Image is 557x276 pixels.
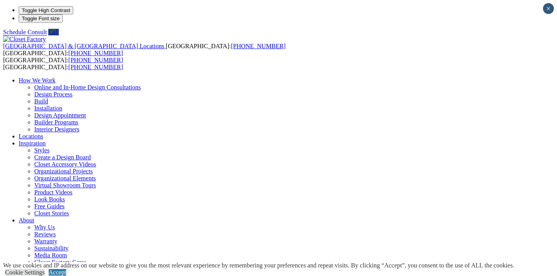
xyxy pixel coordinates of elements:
a: [PHONE_NUMBER] [69,64,123,70]
a: Cookie Settings [5,269,45,276]
a: [PHONE_NUMBER] [69,57,123,63]
a: Why Us [34,224,55,231]
a: Create a Design Board [34,154,91,161]
a: Closet Factory Cares [34,259,86,266]
span: [GEOGRAPHIC_DATA]: [GEOGRAPHIC_DATA]: [3,43,286,56]
a: Warranty [34,238,57,245]
a: Free Guides [34,203,65,210]
a: Call [48,29,59,35]
a: About [19,217,34,224]
a: Product Videos [34,189,72,196]
a: Builder Programs [34,119,78,126]
a: Interior Designers [34,126,79,133]
a: [GEOGRAPHIC_DATA] & [GEOGRAPHIC_DATA] Locations [3,43,166,49]
a: Look Books [34,196,65,203]
button: Toggle High Contrast [19,6,73,14]
a: Build [34,98,48,105]
span: Toggle High Contrast [22,7,70,13]
a: Sustainability [34,245,69,252]
div: We use cookies and IP address on our website to give you the most relevant experience by remember... [3,262,514,269]
a: How We Work [19,77,56,84]
a: Design Appointment [34,112,86,119]
a: Schedule Consult [3,29,47,35]
span: [GEOGRAPHIC_DATA] & [GEOGRAPHIC_DATA] Locations [3,43,164,49]
a: Organizational Projects [34,168,93,175]
a: Virtual Showroom Tours [34,182,96,189]
a: [PHONE_NUMBER] [69,50,123,56]
a: Organizational Elements [34,175,96,182]
span: Toggle Font size [22,16,60,21]
img: Closet Factory [3,36,46,43]
a: Installation [34,105,62,112]
a: Media Room [34,252,67,259]
a: Styles [34,147,49,154]
a: Locations [19,133,43,140]
a: Reviews [34,231,56,238]
a: Closet Stories [34,210,69,217]
a: Closet Accessory Videos [34,161,96,168]
a: Design Process [34,91,72,98]
span: [GEOGRAPHIC_DATA]: [GEOGRAPHIC_DATA]: [3,57,123,70]
a: Online and In-Home Design Consultations [34,84,141,91]
a: Accept [49,269,66,276]
a: [PHONE_NUMBER] [231,43,285,49]
a: Inspiration [19,140,46,147]
button: Toggle Font size [19,14,63,23]
button: Close [543,3,554,14]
